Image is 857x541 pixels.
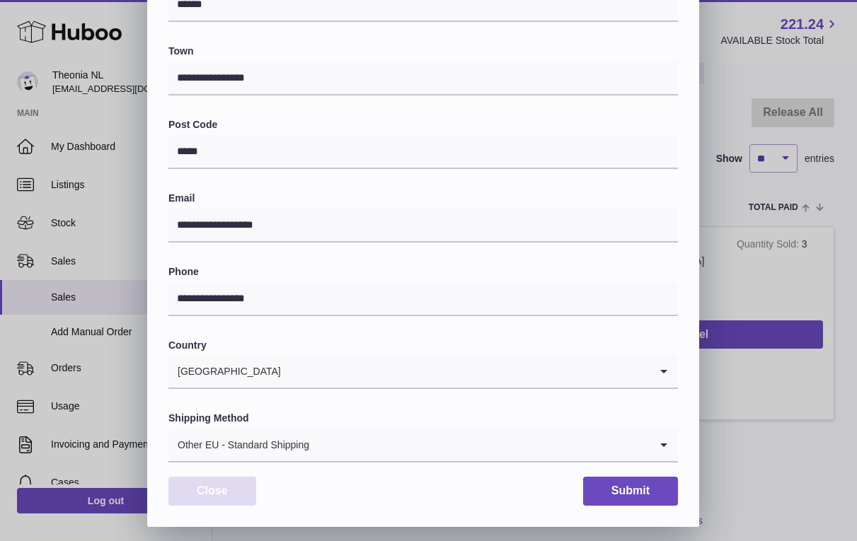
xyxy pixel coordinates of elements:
button: Close [168,477,256,506]
label: Email [168,192,678,205]
label: Shipping Method [168,412,678,425]
label: Post Code [168,118,678,132]
label: Country [168,339,678,352]
div: Search for option [168,429,678,463]
button: Submit [583,477,678,506]
input: Search for option [282,355,650,388]
span: Other EU - Standard Shipping [168,429,310,461]
span: [GEOGRAPHIC_DATA] [168,355,282,388]
label: Town [168,45,678,58]
div: Search for option [168,355,678,389]
label: Phone [168,265,678,279]
input: Search for option [310,429,650,461]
